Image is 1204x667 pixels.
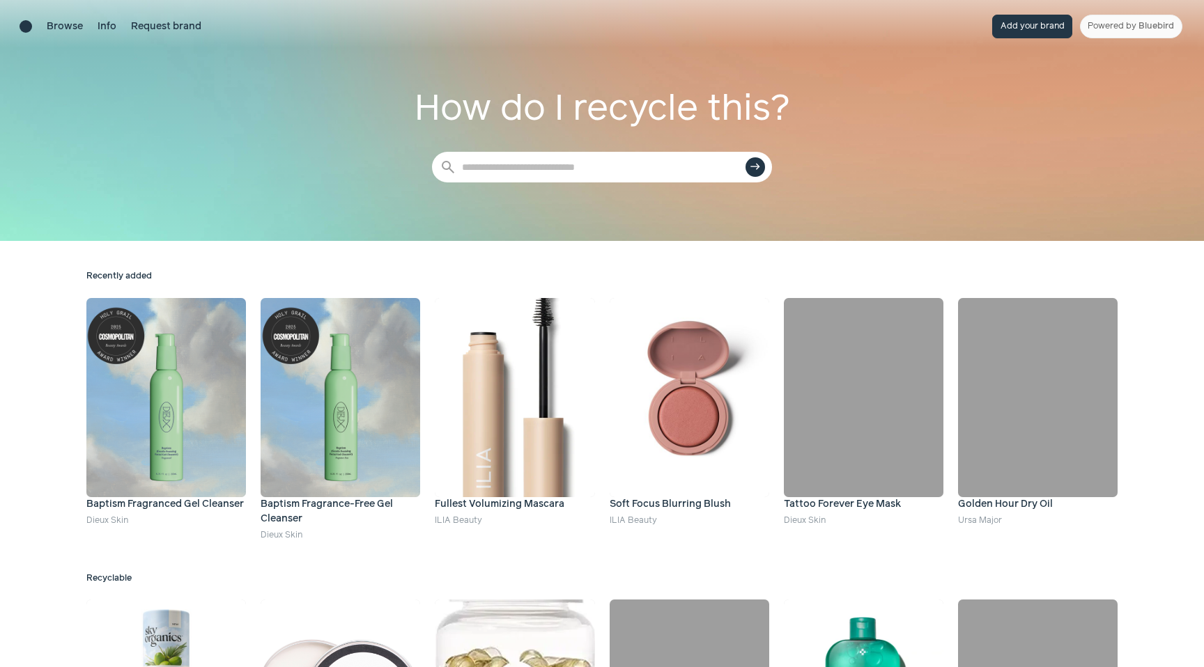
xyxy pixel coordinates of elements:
a: Info [98,19,116,34]
span: east [750,162,761,173]
a: Dieux Skin [86,516,128,525]
a: Dieux Skin [261,531,302,540]
a: Baptism Fragrance-Free Gel Cleanser Baptism Fragrance-Free Gel Cleanser [261,298,420,526]
button: east [746,157,765,177]
a: Golden Hour Dry Oil Golden Hour Dry Oil [958,298,1118,512]
h4: Baptism Fragranced Gel Cleanser [86,497,246,512]
a: Ursa Major [958,516,1002,525]
h4: Fullest Volumizing Mascara [435,497,594,512]
a: ILIA Beauty [610,516,657,525]
img: Fullest Volumizing Mascara [435,298,594,497]
span: search [440,159,456,175]
a: Tattoo Forever Eye Mask Tattoo Forever Eye Mask [784,298,943,512]
h4: Baptism Fragrance-Free Gel Cleanser [261,497,420,526]
a: Request brand [131,19,201,34]
img: Soft Focus Blurring Blush [610,298,769,497]
button: Add your brand [992,15,1072,38]
a: Soft Focus Blurring Blush Soft Focus Blurring Blush [610,298,769,512]
a: Fullest Volumizing Mascara Fullest Volumizing Mascara [435,298,594,512]
h2: Recently added [86,270,1118,283]
a: Baptism Fragranced Gel Cleanser Baptism Fragranced Gel Cleanser [86,298,246,512]
img: Baptism Fragranced Gel Cleanser [86,298,246,497]
span: Bluebird [1139,22,1174,31]
h4: Soft Focus Blurring Blush [610,497,769,512]
h4: Golden Hour Dry Oil [958,497,1118,512]
a: Powered by Bluebird [1080,15,1182,38]
h4: Tattoo Forever Eye Mask [784,497,943,512]
img: Baptism Fragrance-Free Gel Cleanser [261,298,420,497]
h2: Recyclable [86,572,1118,585]
a: Dieux Skin [784,516,826,525]
a: Brand directory home [20,20,32,33]
a: Browse [47,19,83,34]
a: ILIA Beauty [435,516,482,525]
h1: How do I recycle this? [412,82,792,137]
